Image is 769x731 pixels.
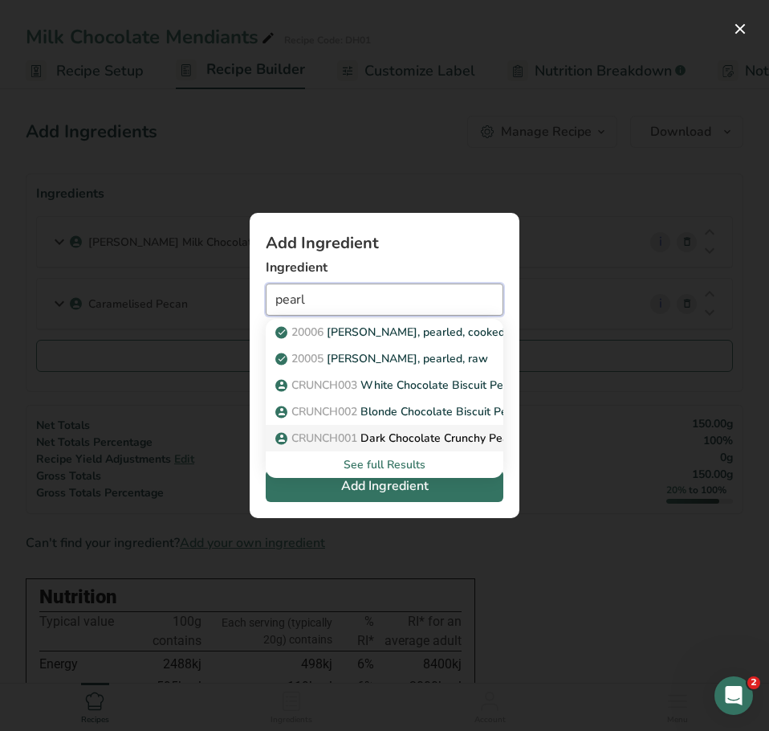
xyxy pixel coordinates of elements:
[291,351,323,366] span: 20005
[279,377,523,394] p: White Chocolate Biscuit Pearls
[714,676,753,715] iframe: Intercom live chat
[291,325,323,340] span: 20006
[266,372,503,398] a: CRUNCH003White Chocolate Biscuit Pearls
[266,258,503,277] label: Ingredient
[266,425,503,451] a: CRUNCH001Dark Chocolate Crunchy Pearls
[291,378,357,393] span: CRUNCH003
[291,431,357,446] span: CRUNCH001
[291,404,357,419] span: CRUNCH002
[266,451,503,478] div: See full Results
[266,235,503,251] h1: Add Ingredient
[266,345,503,372] a: 20005[PERSON_NAME], pearled, raw
[279,403,527,420] p: Blonde Chocolate Biscuit Pearls
[341,476,429,496] span: Add Ingredient
[279,430,522,447] p: Dark Chocolate Crunchy Pearls
[266,284,503,316] input: Add Ingredient
[266,470,503,502] button: Add Ingredient
[266,319,503,345] a: 20006[PERSON_NAME], pearled, cooked
[279,324,505,341] p: [PERSON_NAME], pearled, cooked
[279,456,490,473] div: See full Results
[747,676,760,689] span: 2
[279,350,488,367] p: [PERSON_NAME], pearled, raw
[266,398,503,425] a: CRUNCH002Blonde Chocolate Biscuit Pearls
